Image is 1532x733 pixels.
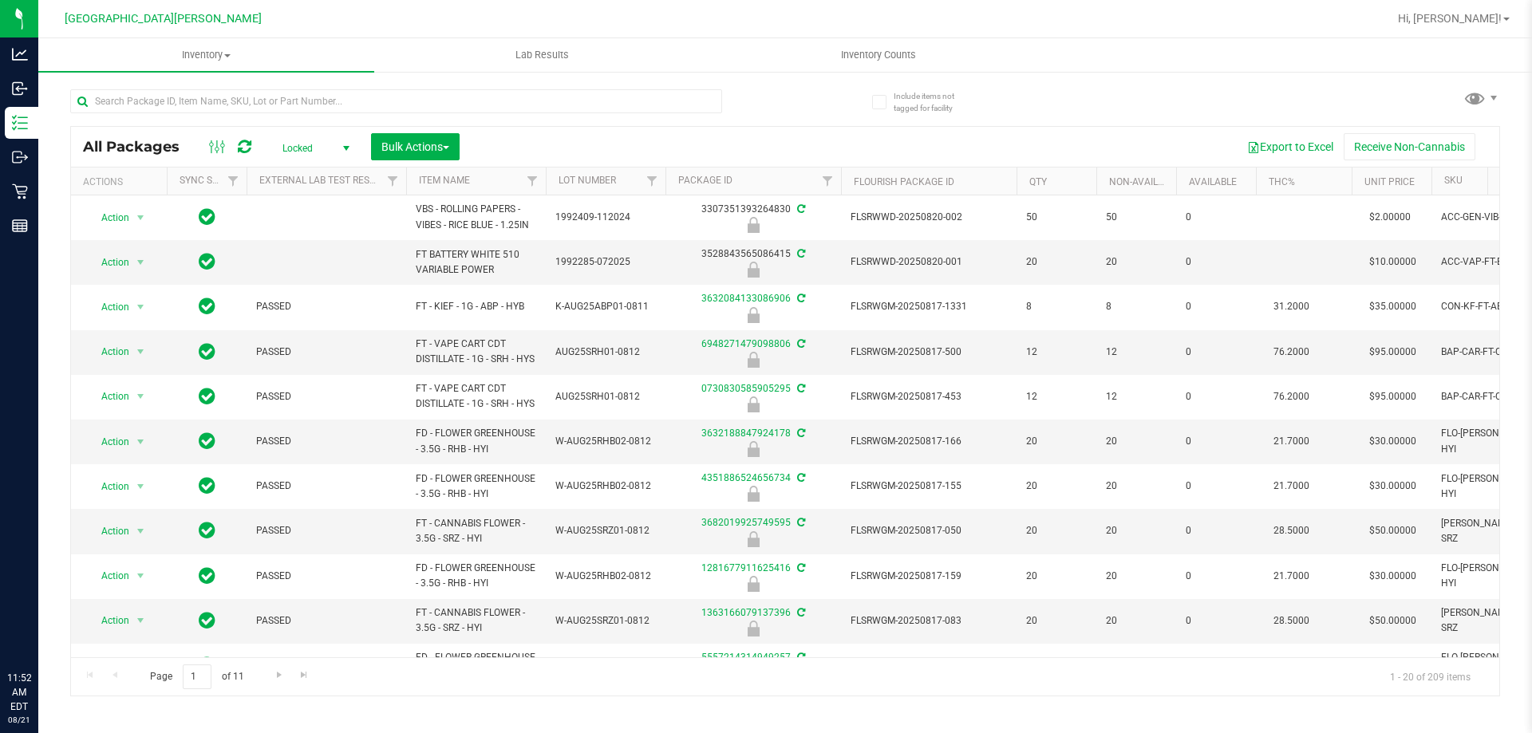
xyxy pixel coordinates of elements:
span: W-AUG25RHB02-0812 [555,479,656,494]
a: SKU [1444,175,1463,186]
span: FLSRWGM-20250817-155 [851,479,1007,494]
a: 3682019925749595 [701,517,791,528]
p: 11:52 AM EDT [7,671,31,714]
span: 76.2000 [1265,341,1317,364]
span: 20 [1026,254,1087,270]
span: FT - KIEF - 1G - ABP - HYB [416,299,536,314]
span: 20 [1106,254,1167,270]
input: 1 [183,664,211,689]
span: AUG25SRH01-0812 [555,345,656,360]
span: PASSED [256,299,397,314]
span: 20 [1026,479,1087,494]
a: 0730830585905295 [701,383,791,394]
span: 21.7000 [1265,475,1317,498]
span: FD - FLOWER GREENHOUSE - 3.5G - RHB - HYI [416,561,536,591]
span: FLSRWGM-20250817-083 [851,613,1007,629]
a: Lot Number [559,175,616,186]
a: 4351886524656734 [701,472,791,483]
span: select [131,431,151,453]
span: VBS - ROLLING PAPERS - VIBES - RICE BLUE - 1.25IN [416,202,536,232]
span: $95.00000 [1361,341,1424,364]
span: Sync from Compliance System [795,472,805,483]
span: Inventory [38,48,374,62]
span: FD - FLOWER GREENHOUSE - 3.5G - RHB - HYI [416,471,536,502]
span: In Sync [199,206,215,228]
a: THC% [1269,176,1295,187]
span: Inventory Counts [819,48,938,62]
span: 20 [1106,523,1167,538]
span: FLSRWWD-20250820-002 [851,210,1007,225]
span: In Sync [199,250,215,273]
span: FLSRWGM-20250817-1331 [851,299,1007,314]
span: Sync from Compliance System [795,203,805,215]
span: 20 [1106,613,1167,629]
div: Actions [83,176,160,187]
a: Filter [519,167,546,195]
span: 0 [1186,345,1246,360]
span: Sync from Compliance System [795,562,805,573]
a: Go to the next page [267,664,290,686]
span: 20 [1026,613,1087,629]
span: Action [87,520,130,542]
span: select [131,251,151,274]
span: Sync from Compliance System [795,517,805,528]
span: $10.00000 [1361,250,1424,274]
div: Newly Received [663,531,843,547]
span: In Sync [199,609,215,632]
span: FT - CANNABIS FLOWER - 3.5G - SRZ - HYI [416,605,536,636]
span: FLSRWGM-20250817-500 [851,345,1007,360]
p: 08/21 [7,714,31,726]
span: FT BATTERY WHITE 510 VARIABLE POWER [416,247,536,278]
span: Action [87,207,130,229]
span: Sync from Compliance System [795,293,805,304]
a: Inventory Counts [710,38,1046,72]
span: 1992409-112024 [555,210,656,225]
inline-svg: Analytics [12,46,28,62]
span: $30.00000 [1361,654,1424,677]
inline-svg: Retail [12,183,28,199]
span: Action [87,431,130,453]
span: W-AUG25RHB02-0812 [555,569,656,584]
span: 28.5000 [1265,519,1317,542]
div: Newly Received [663,217,843,233]
a: Unit Price [1364,176,1415,187]
span: In Sync [199,654,215,676]
span: 0 [1186,479,1246,494]
span: In Sync [199,475,215,497]
span: $50.00000 [1361,519,1424,542]
span: PASSED [256,523,397,538]
a: External Lab Test Result [259,175,385,186]
span: FT - VAPE CART CDT DISTILLATE - 1G - SRH - HYS [416,381,536,412]
span: 0 [1186,210,1246,225]
span: Action [87,565,130,587]
span: select [131,520,151,542]
span: FLSRWGM-20250817-050 [851,523,1007,538]
span: In Sync [199,565,215,587]
span: W-AUG25RHB02-0812 [555,434,656,449]
div: Newly Received [663,396,843,412]
a: Non-Available [1109,176,1180,187]
button: Receive Non-Cannabis [1344,133,1475,160]
span: Lab Results [494,48,590,62]
span: W-AUG25SRZ01-0812 [555,613,656,629]
span: 21.7000 [1265,654,1317,677]
span: select [131,475,151,498]
span: Sync from Compliance System [795,607,805,618]
span: In Sync [199,295,215,317]
span: Action [87,251,130,274]
span: $35.00000 [1361,295,1424,318]
span: 20 [1106,479,1167,494]
span: select [131,565,151,587]
span: select [131,341,151,363]
span: 20 [1106,434,1167,449]
span: $95.00000 [1361,385,1424,408]
span: In Sync [199,519,215,542]
a: Sync Status [180,175,241,186]
a: Filter [815,167,841,195]
span: Action [87,655,130,677]
span: 0 [1186,299,1246,314]
span: Include items not tagged for facility [894,90,973,114]
span: 21.7000 [1265,565,1317,588]
div: Newly Received [663,352,843,368]
span: 12 [1106,345,1167,360]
